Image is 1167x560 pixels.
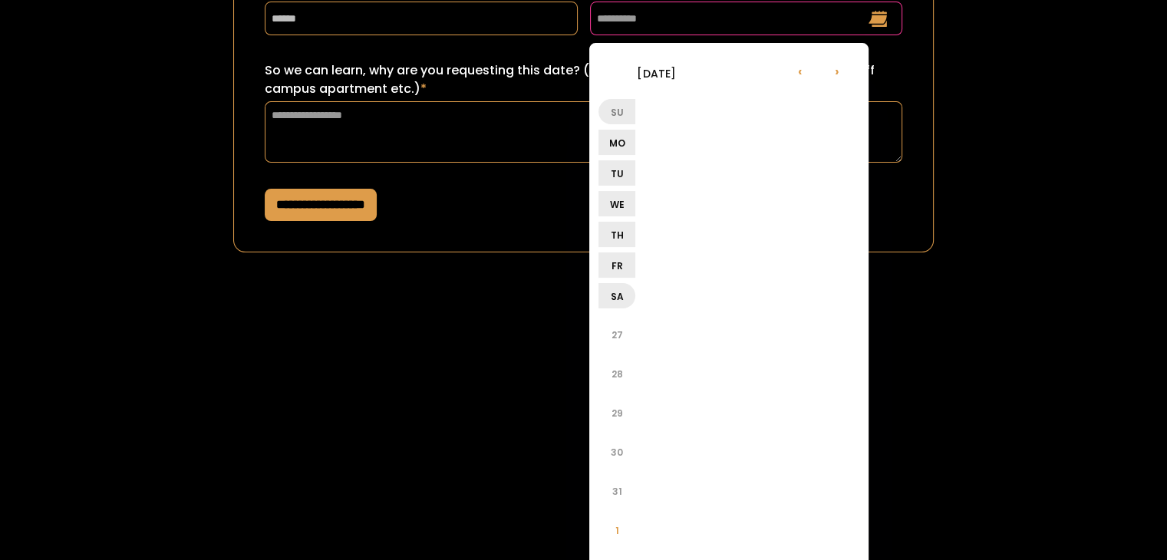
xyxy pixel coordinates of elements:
li: [DATE] [598,54,714,91]
li: 30 [598,433,635,470]
li: 29 [598,394,635,431]
li: Th [598,222,635,247]
li: › [818,52,855,89]
li: 1 [598,512,635,548]
li: Mo [598,130,635,155]
li: 28 [598,355,635,392]
li: Sa [598,283,635,308]
li: Fr [598,252,635,278]
li: 31 [598,473,635,509]
li: Tu [598,160,635,186]
li: ‹ [781,52,818,89]
li: We [598,191,635,216]
li: 27 [598,316,635,353]
label: So we can learn, why are you requesting this date? (ex: sorority recruitment, lease turn over for... [265,61,902,98]
li: Su [598,99,635,124]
